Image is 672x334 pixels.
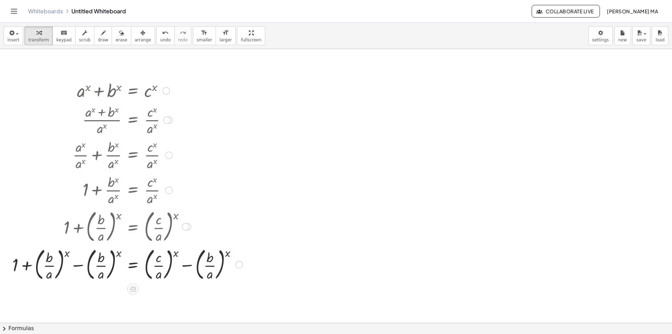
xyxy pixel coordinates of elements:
[24,26,53,45] button: transform
[28,8,63,15] a: Whiteboards
[131,26,155,45] button: arrange
[94,26,112,45] button: draw
[127,284,139,295] div: Apply the same math to both sides of the equation
[216,26,236,45] button: format_sizelarger
[201,29,208,37] i: format_size
[135,38,151,42] span: arrange
[75,26,94,45] button: scrub
[538,8,594,14] span: Collaborate Live
[656,38,665,42] span: load
[115,38,127,42] span: erase
[237,26,265,45] button: fullscreen
[79,38,91,42] span: scrub
[180,29,186,37] i: redo
[636,38,646,42] span: save
[193,26,216,45] button: format_sizesmaller
[222,29,229,37] i: format_size
[601,5,664,18] button: [PERSON_NAME] ma
[56,38,72,42] span: keypad
[3,26,23,45] button: insert
[112,26,131,45] button: erase
[7,38,19,42] span: insert
[156,26,175,45] button: undoundo
[160,38,171,42] span: undo
[162,29,169,37] i: undo
[241,38,261,42] span: fullscreen
[592,38,609,42] span: settings
[98,38,108,42] span: draw
[607,8,658,14] span: [PERSON_NAME] ma
[52,26,76,45] button: keyboardkeypad
[632,26,650,45] button: save
[178,38,188,42] span: redo
[28,38,49,42] span: transform
[61,29,67,37] i: keyboard
[197,38,212,42] span: smaller
[588,26,613,45] button: settings
[618,38,627,42] span: new
[8,6,20,17] button: Toggle navigation
[652,26,668,45] button: load
[174,26,191,45] button: redoredo
[532,5,600,18] button: Collaborate Live
[219,38,232,42] span: larger
[614,26,631,45] button: new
